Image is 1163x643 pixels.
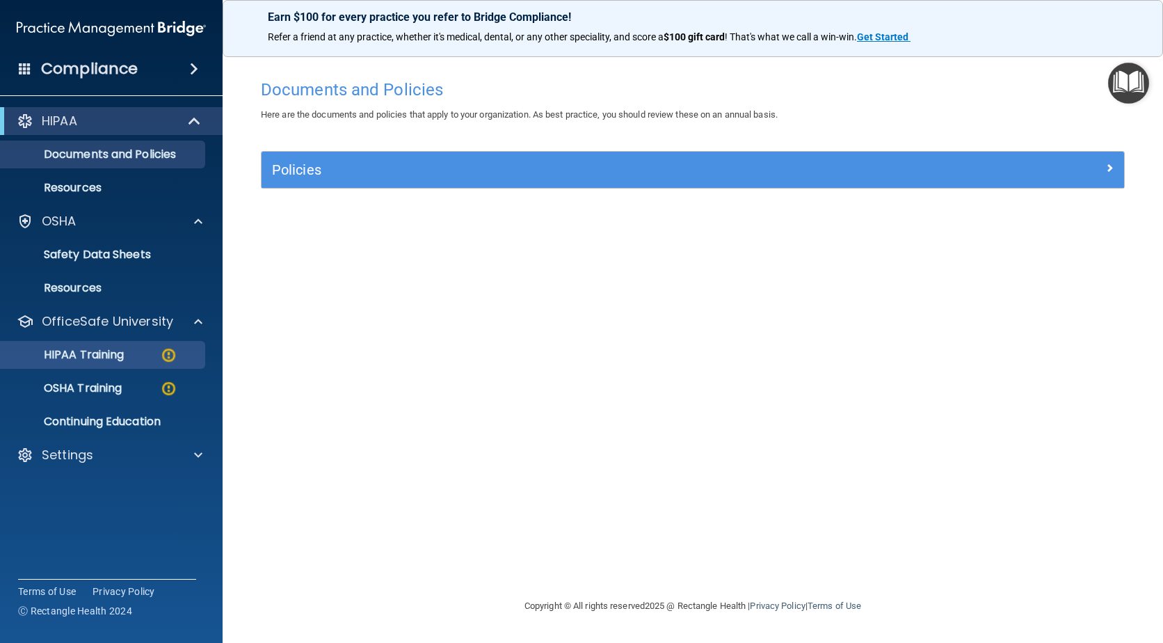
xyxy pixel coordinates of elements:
[18,604,132,618] span: Ⓒ Rectangle Health 2024
[261,109,778,120] span: Here are the documents and policies that apply to your organization. As best practice, you should...
[42,447,93,463] p: Settings
[9,148,199,161] p: Documents and Policies
[664,31,725,42] strong: $100 gift card
[1108,63,1149,104] button: Open Resource Center
[725,31,857,42] span: ! That's what we call a win-win.
[42,213,77,230] p: OSHA
[18,585,76,598] a: Terms of Use
[9,381,122,395] p: OSHA Training
[268,10,1118,24] p: Earn $100 for every practice you refer to Bridge Compliance!
[42,313,173,330] p: OfficeSafe University
[17,213,202,230] a: OSHA
[857,31,911,42] a: Get Started
[272,159,1114,181] a: Policies
[17,313,202,330] a: OfficeSafe University
[268,31,664,42] span: Refer a friend at any practice, whether it's medical, dental, or any other speciality, and score a
[808,601,861,611] a: Terms of Use
[857,31,908,42] strong: Get Started
[9,415,199,429] p: Continuing Education
[750,601,805,611] a: Privacy Policy
[17,15,206,42] img: PMB logo
[17,113,202,129] a: HIPAA
[439,584,947,628] div: Copyright © All rights reserved 2025 @ Rectangle Health | |
[272,162,898,177] h5: Policies
[17,447,202,463] a: Settings
[41,59,138,79] h4: Compliance
[42,113,77,129] p: HIPAA
[160,380,177,397] img: warning-circle.0cc9ac19.png
[9,181,199,195] p: Resources
[9,248,199,262] p: Safety Data Sheets
[261,81,1125,99] h4: Documents and Policies
[9,348,124,362] p: HIPAA Training
[93,585,155,598] a: Privacy Policy
[9,281,199,295] p: Resources
[160,347,177,364] img: warning-circle.0cc9ac19.png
